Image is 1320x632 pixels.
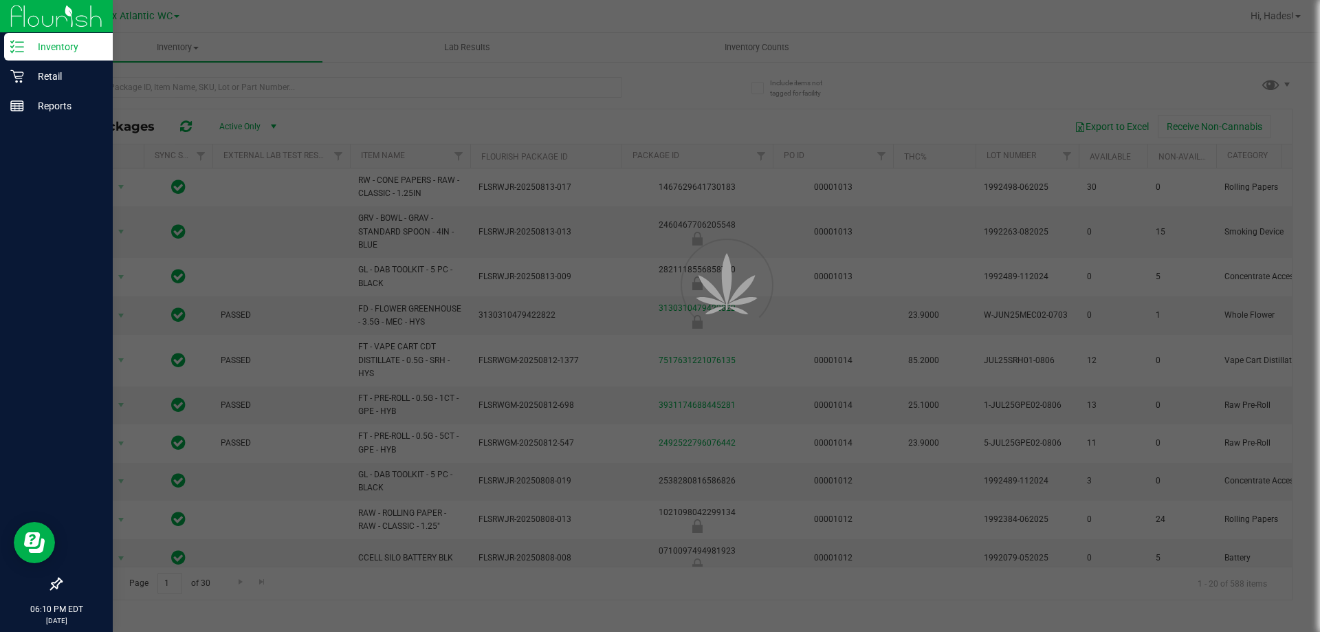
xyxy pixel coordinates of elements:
[10,40,24,54] inline-svg: Inventory
[24,68,107,85] p: Retail
[24,39,107,55] p: Inventory
[14,522,55,563] iframe: Resource center
[10,69,24,83] inline-svg: Retail
[6,603,107,615] p: 06:10 PM EDT
[6,615,107,626] p: [DATE]
[10,99,24,113] inline-svg: Reports
[24,98,107,114] p: Reports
